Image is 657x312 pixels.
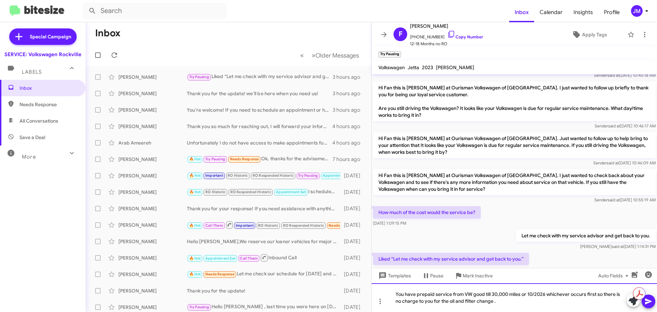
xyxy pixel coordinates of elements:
span: Appointment Set [276,190,306,194]
div: [DATE] [340,172,366,179]
span: 2023 [422,64,433,71]
div: Arab Ameereh [118,139,187,146]
div: 3 hours ago [333,74,366,80]
div: [PERSON_NAME] [118,205,187,212]
div: Thank you so much for reaching out, I will forward your information to one of the managers so you... [187,123,332,130]
span: More [22,154,36,160]
div: 7 hours ago [333,156,366,163]
div: 3 hours ago [333,107,366,113]
span: Try Pausing [205,157,225,161]
div: Hello [PERSON_NAME],We reserve our loaner vehicles for major services only, as availability is ve... [187,238,340,245]
span: Labels [22,69,42,75]
span: Profile [598,2,625,22]
div: JM [631,5,643,17]
div: [PERSON_NAME] [118,271,187,278]
span: [PERSON_NAME] [436,64,474,71]
div: Unfortunately I do not have access to make appointments for that dealership, Only the one in [GEO... [187,139,332,146]
span: 🔥 Hot [189,256,201,261]
button: JM [625,5,649,17]
button: Apply Tags [554,28,624,41]
span: 🔥 Hot [189,173,201,178]
span: All Conversations [20,117,58,124]
div: [DATE] [340,287,366,294]
span: Important [205,173,223,178]
div: [DATE] [340,222,366,228]
span: said at [608,197,620,202]
span: [DATE] 1:15:57 PM [373,267,405,272]
div: [PERSON_NAME] [118,287,187,294]
span: [PERSON_NAME] [410,22,483,30]
span: [PERSON_NAME] [DATE] 1:14:31 PM [580,244,656,249]
span: » [312,51,315,60]
div: [PERSON_NAME] [118,222,187,228]
span: Needs Response [230,157,259,161]
div: [PERSON_NAME] [118,123,187,130]
div: [PERSON_NAME] [118,156,187,163]
span: [PHONE_NUMBER] [410,30,483,40]
button: Templates [372,270,416,282]
div: You're welcome! If you need to schedule an appointment or have any questions, just let me know! [187,107,333,113]
span: Apply Tags [582,28,607,41]
div: [DATE] [340,205,366,212]
div: Hello [PERSON_NAME] , last time you were here on [DATE] the Brake fluid flush was recommended $24... [187,303,340,311]
span: Templates [377,270,411,282]
span: Sender [DATE] 10:46:09 AM [593,160,656,165]
div: Thank you for the update! we'll be here when you need us! [187,90,333,97]
span: 🔥 Hot [189,190,201,194]
span: Needs Response [328,223,358,228]
span: Appointment Set [205,256,235,261]
span: Special Campaign [30,33,71,40]
span: said at [612,244,624,249]
input: Search [83,3,227,19]
p: Liked “Let me check with my service advisor and get back to you.” [373,253,529,265]
div: [DATE] [340,189,366,196]
span: RO Historic [228,173,248,178]
button: Next [308,48,363,62]
span: 12-18 Months no RO [410,40,483,47]
button: Auto Fields [593,270,636,282]
button: Mark Inactive [449,270,498,282]
span: Auto Fields [598,270,631,282]
span: Try Pausing [298,173,318,178]
a: Copy Number [447,34,483,39]
div: Ok, thanks for the advisement. Do you still have the noon appt available for the service visit? [187,155,333,163]
span: Mark Inactive [463,270,493,282]
div: [PERSON_NAME] [118,254,187,261]
small: Try Pausing [378,51,401,58]
div: [DATE] [340,238,366,245]
a: Insights [568,2,598,22]
div: [PERSON_NAME] [118,304,187,311]
span: Sender [DATE] 10:55:19 AM [594,197,656,202]
p: Hi Fan this is [PERSON_NAME] at Ourisman Volkswagen of [GEOGRAPHIC_DATA]. I just wanted to follow... [373,82,656,121]
span: 🔥 Hot [189,223,201,228]
a: Calendar [534,2,568,22]
span: « [300,51,304,60]
div: You have prepaid service from VW good till 30,000 miles or 10/2026 whichever occurs first so ther... [372,283,657,312]
div: [PERSON_NAME] [118,90,187,97]
div: Inbound Call [187,253,340,262]
span: RO Responded Historic [283,223,324,228]
div: [PERSON_NAME] [118,74,187,80]
div: SERVICE: Volkswagen Rockville [4,51,81,58]
a: Special Campaign [9,28,77,45]
span: said at [608,123,620,128]
div: [DATE] [340,304,366,311]
span: Appointment Set [323,173,353,178]
span: Inbox [20,85,78,91]
span: Pause [430,270,443,282]
nav: Page navigation example [296,48,363,62]
div: Thank you for the update! [187,287,340,294]
span: Sender [DATE] 10:46:17 AM [595,123,656,128]
div: [PERSON_NAME] [118,189,187,196]
span: [DATE] 1:09:15 PM [373,221,406,226]
span: Inbox [509,2,534,22]
span: said at [607,73,619,78]
p: How much of the cost would the service be? [373,206,481,219]
p: Hi Fan this is [PERSON_NAME] at Ourisman Volkswagen of [GEOGRAPHIC_DATA]. I just wanted to check ... [373,169,656,195]
button: Pause [416,270,449,282]
p: Let me check with my service advisor and get back to you. [516,229,656,242]
span: Sender [DATE] 10:40:18 AM [594,73,656,78]
button: Previous [296,48,308,62]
